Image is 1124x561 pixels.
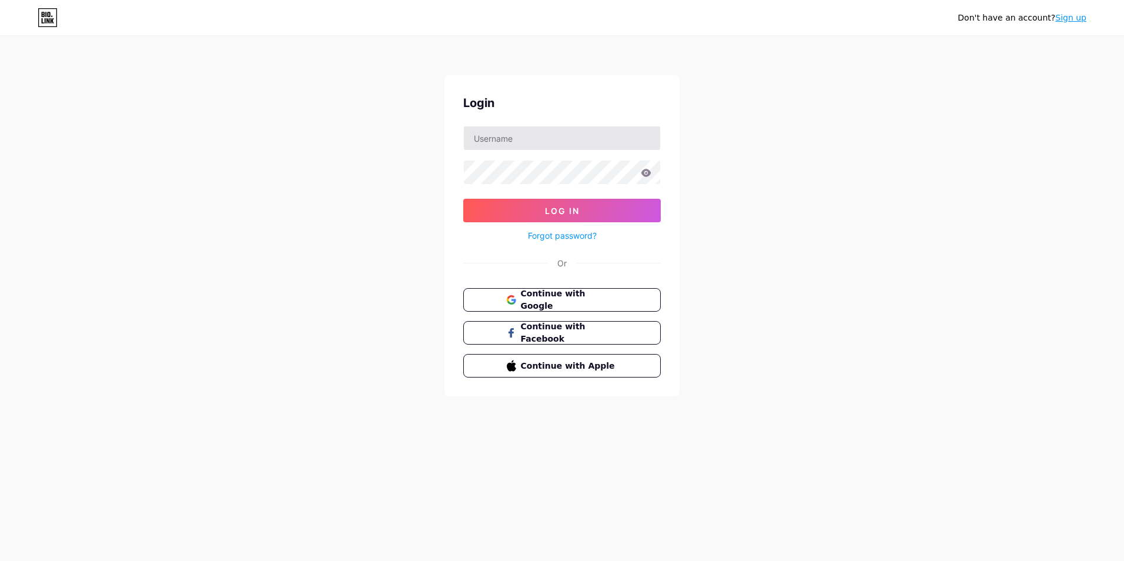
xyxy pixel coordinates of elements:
[463,321,661,345] button: Continue with Facebook
[521,360,618,372] span: Continue with Apple
[557,257,567,269] div: Or
[528,229,597,242] a: Forgot password?
[1055,13,1086,22] a: Sign up
[521,320,618,345] span: Continue with Facebook
[463,94,661,112] div: Login
[463,199,661,222] button: Log In
[958,12,1086,24] div: Don't have an account?
[463,288,661,312] button: Continue with Google
[545,206,580,216] span: Log In
[464,126,660,150] input: Username
[463,354,661,378] button: Continue with Apple
[521,288,618,312] span: Continue with Google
